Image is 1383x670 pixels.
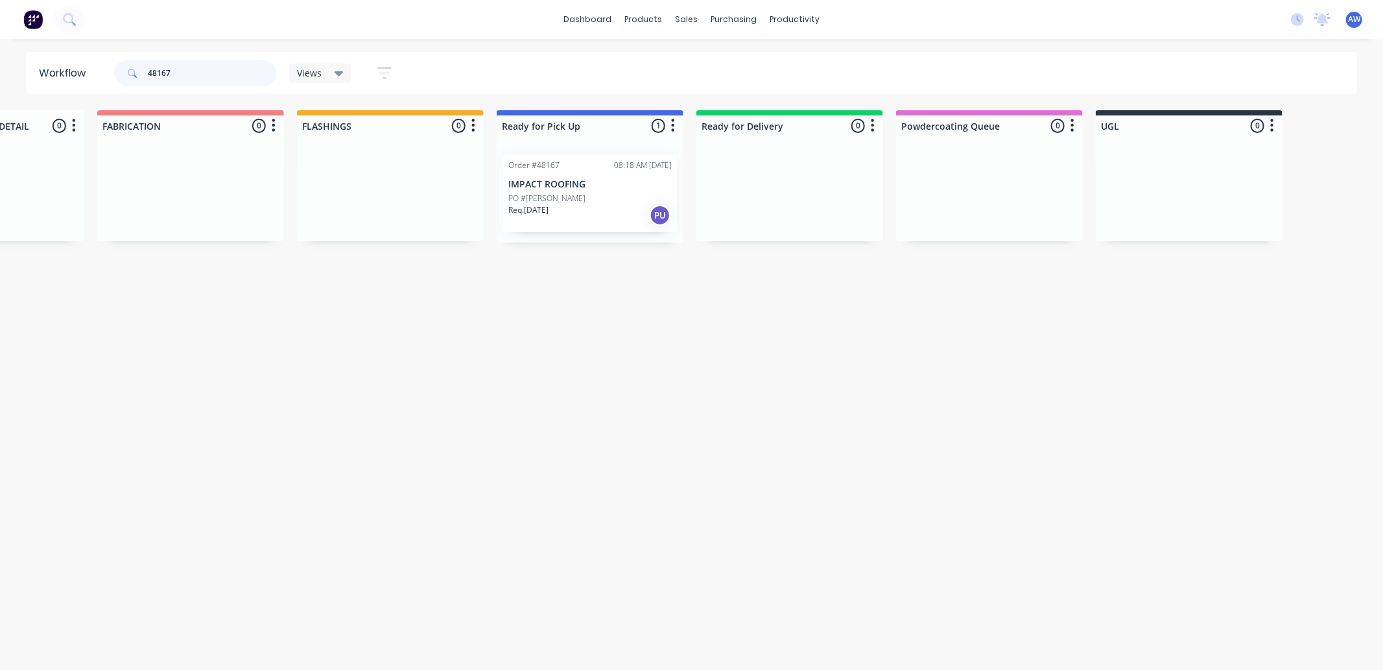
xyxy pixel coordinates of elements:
[614,160,672,171] div: 08:18 AM [DATE]
[148,60,276,86] input: Search for orders...
[508,160,560,171] div: Order #48167
[508,193,585,204] p: PO #[PERSON_NAME]
[503,154,677,232] div: Order #4816708:18 AM [DATE]IMPACT ROOFINGPO #[PERSON_NAME]Req.[DATE]PU
[650,205,670,226] div: PU
[23,10,43,29] img: Factory
[704,10,763,29] div: purchasing
[297,66,322,80] span: Views
[1348,14,1360,25] span: AW
[668,10,704,29] div: sales
[763,10,826,29] div: productivity
[618,10,668,29] div: products
[508,179,672,190] p: IMPACT ROOFING
[508,204,549,216] p: Req. [DATE]
[39,66,92,81] div: Workflow
[557,10,618,29] a: dashboard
